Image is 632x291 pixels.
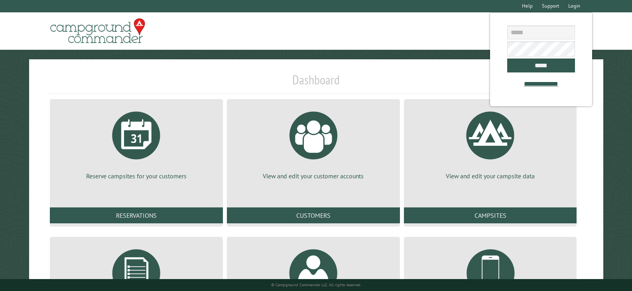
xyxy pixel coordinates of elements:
[413,105,567,180] a: View and edit your campsite data
[236,105,390,180] a: View and edit your customer accounts
[236,172,390,180] p: View and edit your customer accounts
[413,172,567,180] p: View and edit your campsite data
[59,105,213,180] a: Reserve campsites for your customers
[227,207,400,223] a: Customers
[271,282,361,287] small: © Campground Commander LLC. All rights reserved.
[48,72,584,94] h1: Dashboard
[48,16,148,47] img: Campground Commander
[50,207,223,223] a: Reservations
[59,172,213,180] p: Reserve campsites for your customers
[404,207,577,223] a: Campsites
